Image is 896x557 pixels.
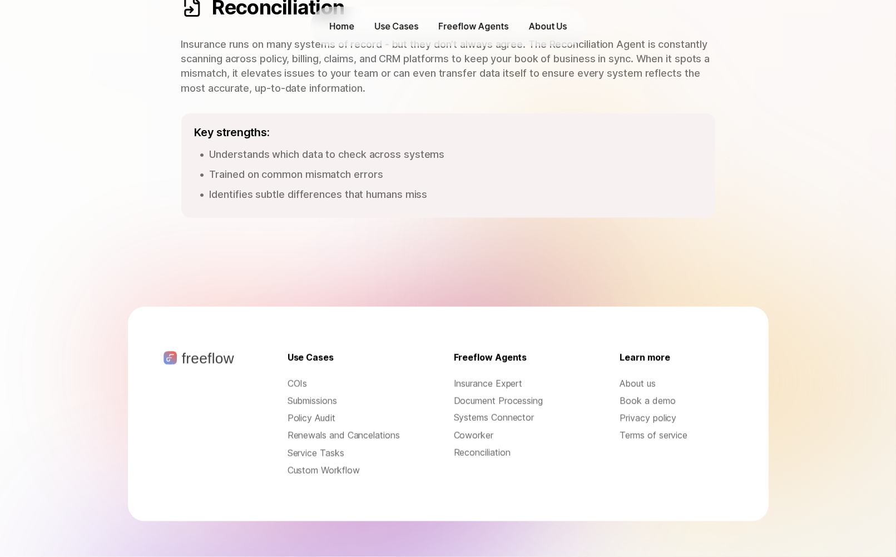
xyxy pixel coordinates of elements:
[454,351,527,364] p: Freeflow Agents
[288,395,400,407] a: Submissions
[620,351,670,364] p: Learn more
[620,412,733,425] a: Privacy policy
[454,429,567,442] div: Coworker
[210,188,428,200] span: Identifies subtle differences that humans miss
[454,446,567,459] div: Reconciliation
[181,37,715,95] p: Insurance runs on many systems of record - but they don’t always agree. The Reconciliation Agent ...
[620,377,733,390] a: About us
[195,127,270,138] h5: Key strengths:
[620,395,733,407] a: Book a demo
[288,429,400,442] a: Renewals and Cancelations
[182,351,234,366] p: freeflow
[329,20,354,33] p: Home
[620,429,733,442] a: Terms of service
[454,411,567,424] div: Systems Connector
[324,18,360,35] a: Home
[454,377,567,390] div: Insurance Expert
[288,412,400,425] a: Policy Audit
[523,18,572,35] a: About Us
[210,148,445,160] span: Understands which data to check across systems
[288,464,400,477] a: Custom Workflow
[210,168,383,180] span: Trained on common mismatch errors
[288,351,334,364] p: Use Cases
[454,395,567,407] div: Document Processing
[374,20,418,33] div: Use Cases
[288,377,400,390] a: COIs
[433,18,514,35] a: Freeflow Agents
[288,447,400,460] a: Service Tasks
[528,20,567,33] p: About Us
[438,20,508,33] p: Freeflow Agents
